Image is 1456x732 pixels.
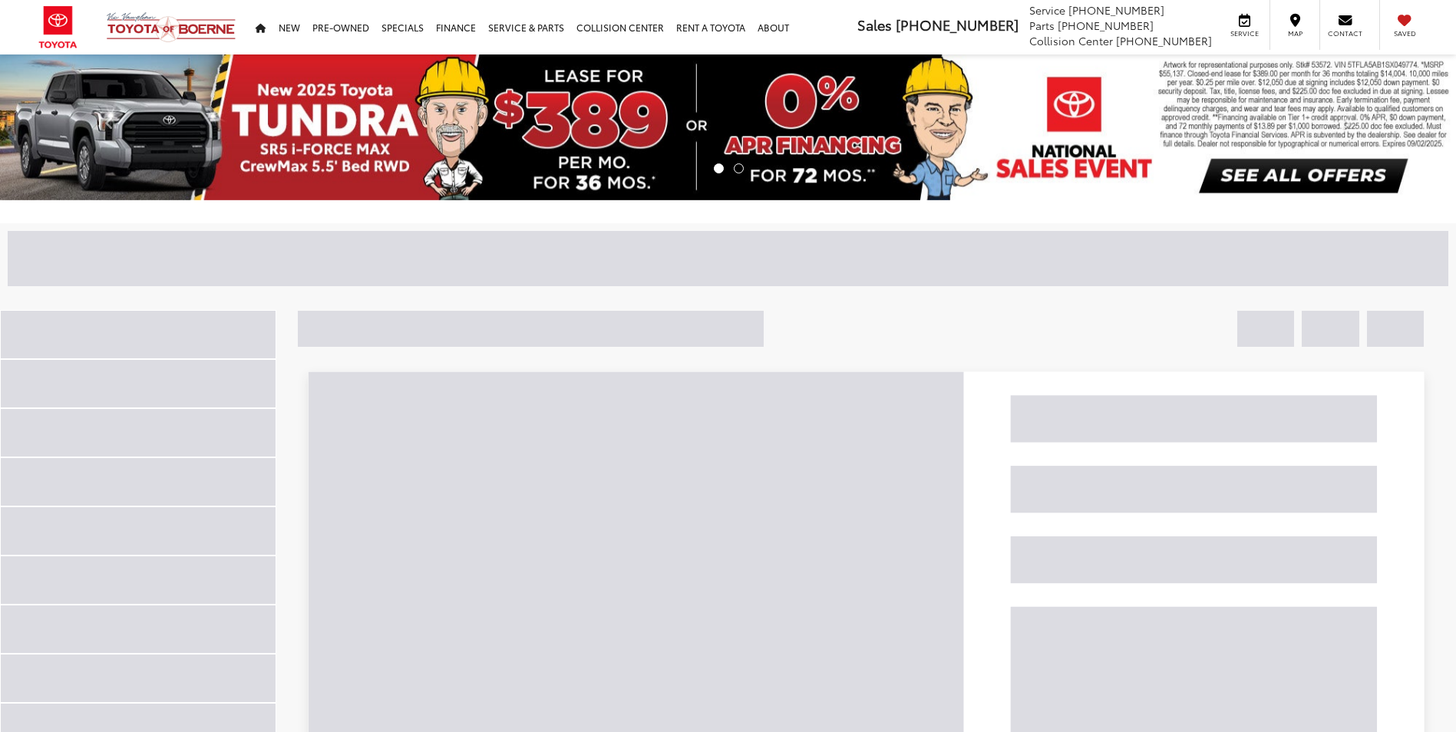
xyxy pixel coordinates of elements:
span: [PHONE_NUMBER] [896,15,1019,35]
span: Parts [1029,18,1055,33]
span: [PHONE_NUMBER] [1116,33,1212,48]
img: Vic Vaughan Toyota of Boerne [106,12,236,43]
span: Service [1227,28,1262,38]
span: Service [1029,2,1065,18]
span: Map [1278,28,1312,38]
span: Sales [857,15,892,35]
span: Collision Center [1029,33,1113,48]
span: Saved [1388,28,1421,38]
span: Contact [1328,28,1362,38]
span: [PHONE_NUMBER] [1068,2,1164,18]
span: [PHONE_NUMBER] [1058,18,1154,33]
